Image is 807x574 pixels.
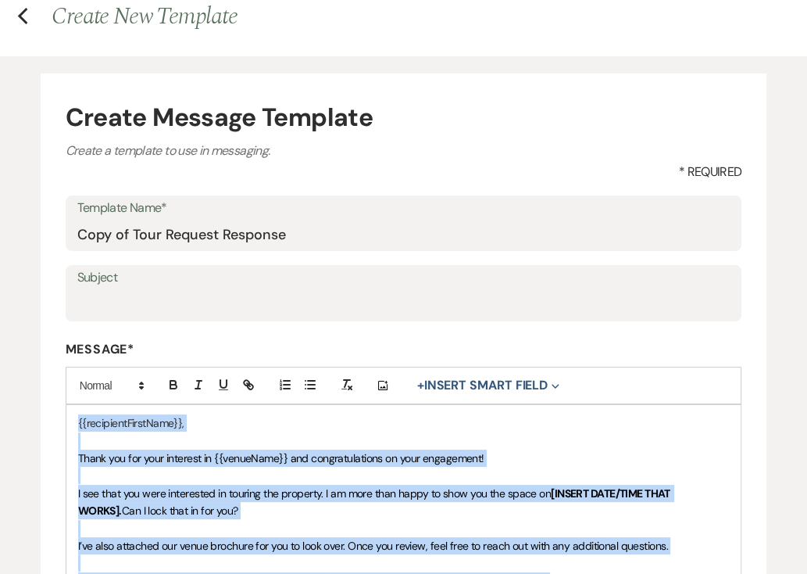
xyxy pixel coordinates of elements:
[78,486,551,500] span: I see that you were interested in touring the property. I am more than happy to show you the spac...
[78,539,668,553] span: I’ve also attached our venue brochure for you to look over. Once you review, feel free to reach o...
[78,414,730,432] p: {{recipientFirstName}},
[77,197,730,220] label: Template Name*
[78,451,484,465] span: Thank you for your interest in {{venueName}} and congratulations on your engagement!
[412,376,565,395] button: Insert Smart Field
[417,379,424,392] span: +
[122,504,238,518] span: Can I lock that in for you?
[66,141,742,161] p: Create a template to use in messaging.
[77,267,730,289] label: Subject
[679,163,742,181] span: * Required
[66,341,742,357] label: Message*
[66,99,742,136] h4: Create Message Template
